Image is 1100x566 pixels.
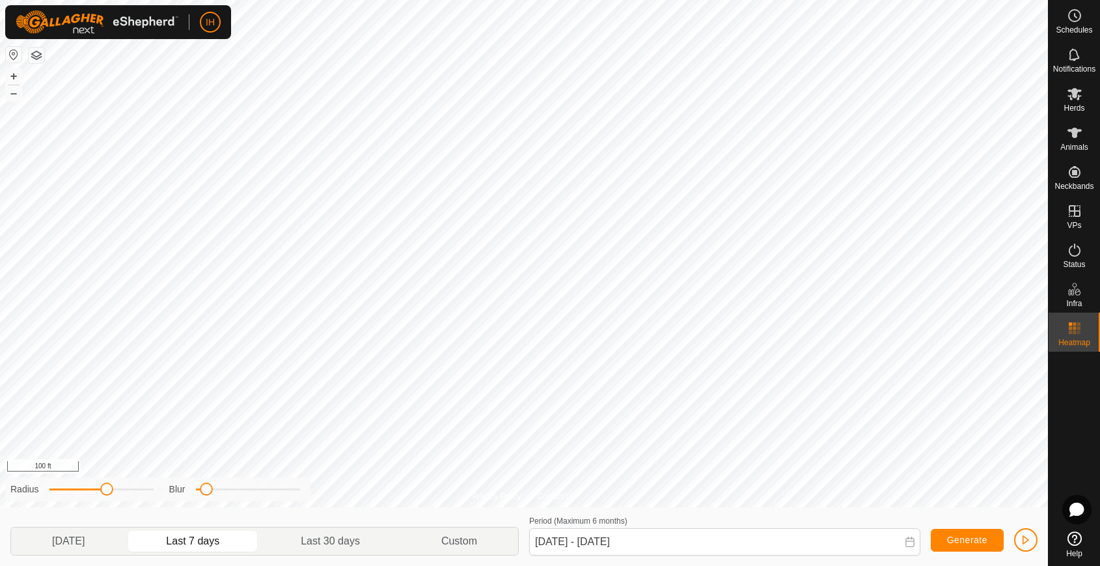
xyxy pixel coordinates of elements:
span: Help [1066,550,1082,558]
span: Infra [1066,300,1082,307]
span: Herds [1064,104,1084,112]
span: Notifications [1053,65,1095,73]
button: Map Layers [29,48,44,63]
img: Gallagher Logo [16,10,178,34]
span: Animals [1060,143,1088,151]
span: VPs [1067,221,1081,229]
span: Schedules [1056,26,1092,34]
a: Contact Us [537,490,575,502]
span: [DATE] [52,533,85,549]
label: Blur [169,483,186,496]
span: Last 30 days [301,533,360,549]
label: Radius [10,483,39,496]
a: Privacy Policy [473,490,521,502]
span: Status [1063,261,1085,268]
span: Generate [947,535,987,545]
span: Last 7 days [166,533,219,549]
button: – [6,85,21,101]
label: Period (Maximum 6 months) [529,516,627,526]
button: Generate [931,529,1004,552]
span: Neckbands [1054,182,1093,190]
button: Reset Map [6,47,21,63]
a: Help [1049,526,1100,563]
span: Custom [441,533,477,549]
span: IH [206,16,215,29]
span: Heatmap [1058,339,1090,347]
button: + [6,68,21,84]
